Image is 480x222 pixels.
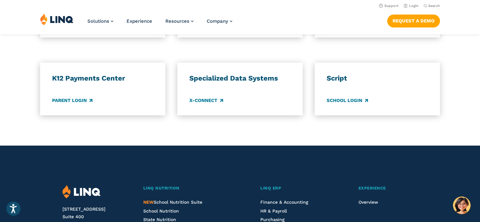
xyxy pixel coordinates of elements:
a: Experience [358,185,418,192]
button: Hello, have a question? Let’s chat. [453,196,471,214]
a: Solutions [87,18,113,24]
h3: K12 Payments Center [52,74,153,83]
a: State Nutrition [143,217,176,222]
a: Finance & Accounting [260,200,308,205]
a: X-Connect [189,97,223,104]
span: Search [428,4,440,8]
span: Experience [358,186,386,190]
nav: Button Navigation [387,13,440,27]
h3: Specialized Data Systems [189,74,291,83]
a: Experience [127,18,152,24]
a: Overview [358,200,378,205]
span: Company [207,18,228,24]
nav: Primary Navigation [87,13,232,34]
h3: Script [327,74,428,83]
a: Login [404,4,418,8]
span: LINQ Nutrition [143,186,179,190]
button: Open Search Bar [424,3,440,8]
span: Solutions [87,18,109,24]
a: Company [207,18,232,24]
a: NEWSchool Nutrition Suite [143,200,202,205]
a: Request a Demo [387,15,440,27]
a: LINQ Nutrition [143,185,234,192]
span: NEW [143,200,153,205]
span: Resources [165,18,189,24]
img: LINQ | K‑12 Software [62,185,101,199]
img: LINQ | K‑12 Software [40,13,74,25]
a: Purchasing [260,217,285,222]
a: School Nutrition [143,208,179,213]
span: LINQ ERP [260,186,281,190]
a: LINQ ERP [260,185,332,192]
a: HR & Payroll [260,208,287,213]
a: School Login [327,97,368,104]
span: School Nutrition Suite [143,200,202,205]
a: Support [379,4,399,8]
a: Parent Login [52,97,92,104]
a: Resources [165,18,193,24]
